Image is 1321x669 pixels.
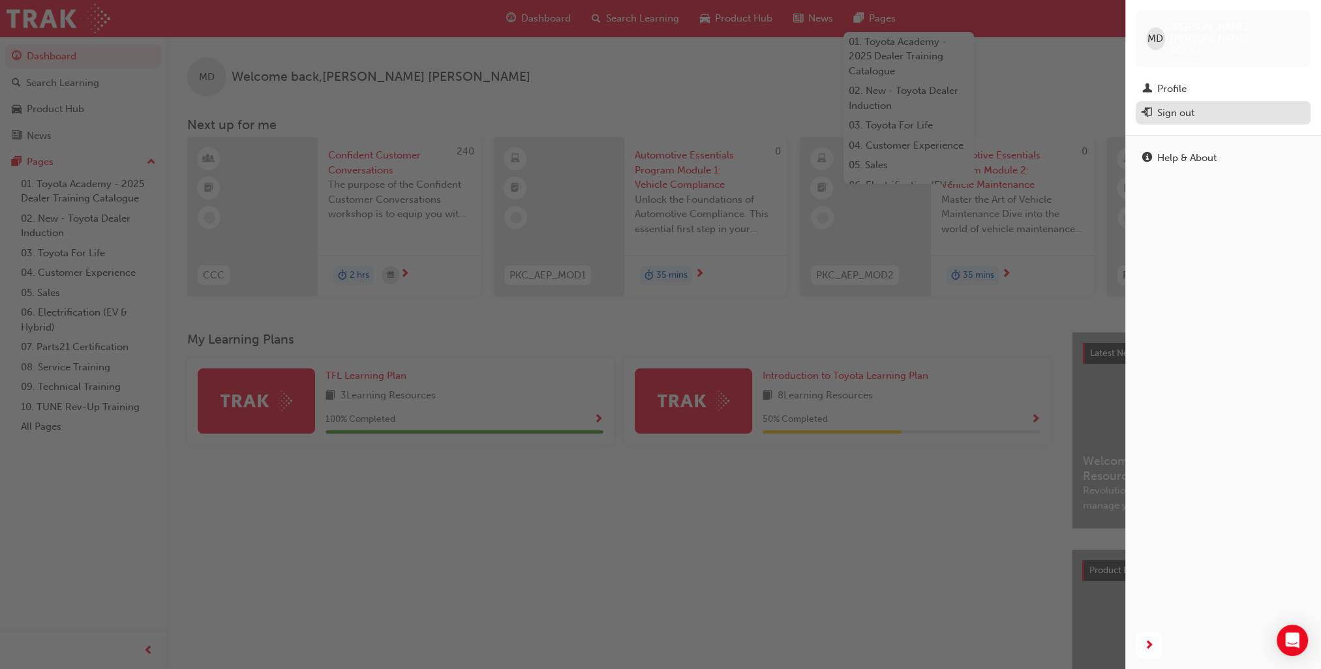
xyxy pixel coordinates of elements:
[1136,77,1311,101] a: Profile
[1277,625,1308,656] div: Open Intercom Messenger
[1170,21,1300,44] span: [PERSON_NAME] [PERSON_NAME]
[1142,108,1152,119] span: exit-icon
[1142,153,1152,164] span: info-icon
[1157,151,1217,166] div: Help & About
[1142,83,1152,95] span: man-icon
[1157,106,1194,121] div: Sign out
[1136,101,1311,125] button: Sign out
[1144,638,1154,654] span: next-icon
[1157,82,1187,97] div: Profile
[1170,45,1201,56] span: 656752
[1147,31,1163,46] span: MD
[1136,146,1311,170] a: Help & About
